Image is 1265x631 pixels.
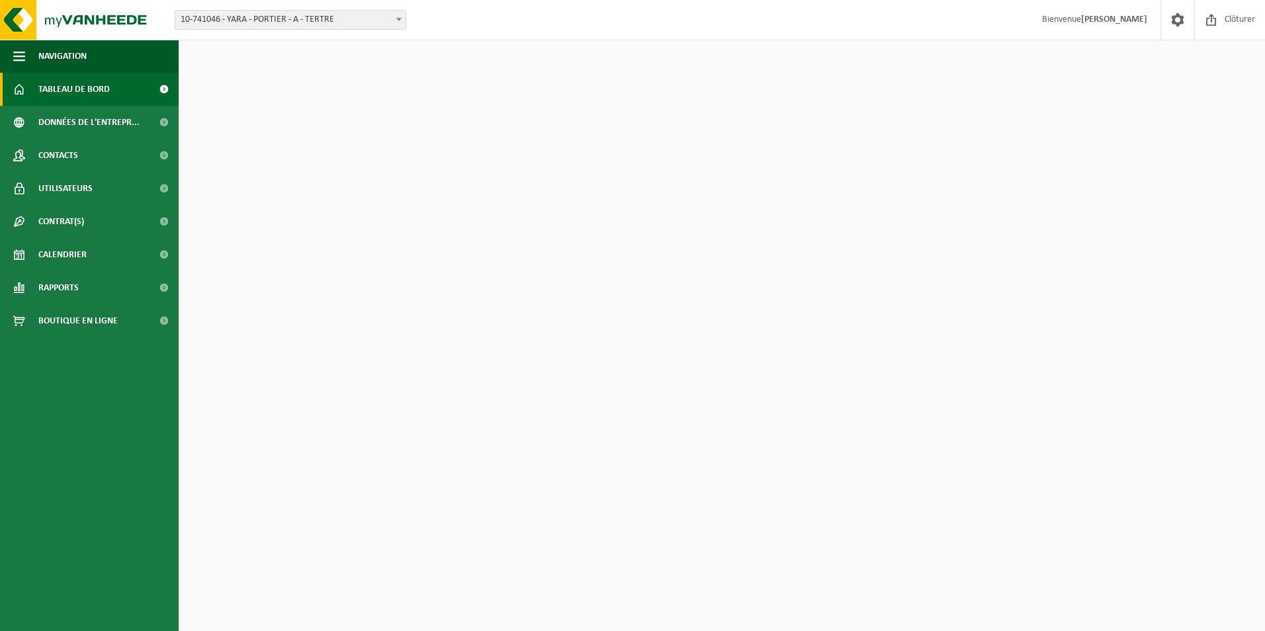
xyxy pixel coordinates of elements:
span: Contrat(s) [38,205,84,238]
span: Données de l'entrepr... [38,106,140,139]
span: 10-741046 - YARA - PORTIER - A - TERTRE [175,11,406,29]
span: Utilisateurs [38,172,93,205]
span: Tableau de bord [38,73,110,106]
iframe: chat widget [7,602,221,631]
span: Calendrier [38,238,87,271]
strong: [PERSON_NAME] [1081,15,1147,24]
span: 10-741046 - YARA - PORTIER - A - TERTRE [175,10,406,30]
span: Navigation [38,40,87,73]
span: Boutique en ligne [38,304,118,337]
span: Contacts [38,139,78,172]
span: Rapports [38,271,79,304]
